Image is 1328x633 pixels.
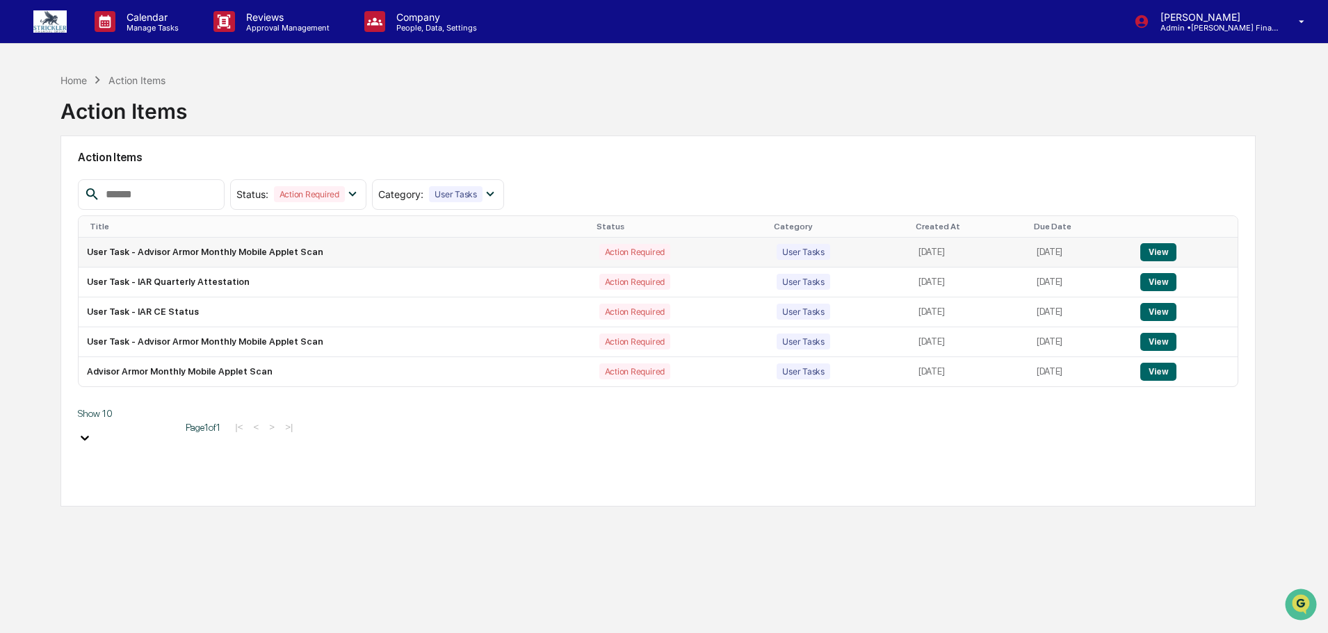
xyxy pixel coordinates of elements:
p: Approval Management [235,23,337,33]
a: View [1140,277,1176,287]
div: Action Required [599,304,670,320]
div: Status [597,222,763,231]
button: View [1140,303,1176,321]
p: Calendar [115,11,186,23]
td: [DATE] [1028,327,1133,357]
p: Admin • [PERSON_NAME] Financial Group [1149,23,1279,33]
h2: Action Items [78,151,1238,164]
td: User Task - Advisor Armor Monthly Mobile Applet Scan [79,327,590,357]
span: Data Lookup [28,290,88,304]
div: Title [90,222,585,231]
td: User Task - IAR CE Status [79,297,590,327]
a: View [1140,247,1176,257]
p: Reviews [235,11,337,23]
td: User Task - IAR Quarterly Attestation [79,268,590,297]
span: Page 1 of 1 [186,422,220,433]
div: We're available if you need us! [47,209,176,220]
div: Action Required [599,363,670,379]
div: User Tasks [777,334,830,350]
td: Advisor Armor Monthly Mobile Applet Scan [79,357,590,386]
button: >| [281,421,297,433]
td: [DATE] [910,357,1028,386]
div: Action Required [599,244,670,260]
span: Attestations [115,264,172,278]
div: Action Required [599,334,670,350]
div: 🗄️ [101,265,112,277]
a: 🗄️Attestations [95,258,178,283]
div: Action Required [274,186,345,202]
div: Show 10 [78,408,175,419]
div: User Tasks [429,186,483,202]
button: |< [231,421,247,433]
img: Greenboard [14,76,42,104]
a: View [1140,366,1176,377]
a: View [1140,336,1176,347]
a: Powered byPylon [98,324,168,335]
div: User Tasks [777,304,830,320]
img: logo [33,10,67,33]
iframe: Open customer support [1284,587,1321,625]
div: Start new chat [47,195,228,209]
button: View [1140,273,1176,291]
td: [DATE] [1028,238,1133,268]
td: [DATE] [910,327,1028,357]
button: View [1140,363,1176,381]
button: View [1140,243,1176,261]
div: User Tasks [777,274,830,290]
a: View [1140,306,1176,317]
td: [DATE] [910,268,1028,297]
button: > [265,421,279,433]
input: Clear [36,152,229,167]
td: User Task - Advisor Armor Monthly Mobile Applet Scan [79,238,590,268]
div: Due Date [1034,222,1127,231]
td: [DATE] [1028,268,1133,297]
p: [PERSON_NAME] [1149,11,1279,23]
span: Pylon [138,324,168,335]
div: 🔎 [14,292,25,303]
div: Created At [916,222,1023,231]
div: Home [60,74,87,86]
p: Company [385,11,484,23]
td: [DATE] [910,297,1028,327]
p: Manage Tasks [115,23,186,33]
div: Action Items [60,88,187,124]
div: User Tasks [777,363,830,379]
div: Category [774,222,905,231]
div: Action Required [599,274,670,290]
p: How can we help? [14,118,253,140]
span: Preclearance [28,264,90,278]
div: Action Items [108,74,165,86]
button: View [1140,333,1176,351]
div: 🖐️ [14,265,25,277]
span: Category : [378,188,423,200]
td: [DATE] [1028,297,1133,327]
a: 🔎Data Lookup [8,285,93,310]
button: Start new chat [236,199,253,216]
td: [DATE] [1028,357,1133,386]
p: People, Data, Settings [385,23,484,33]
td: [DATE] [910,238,1028,268]
div: User Tasks [777,244,830,260]
button: < [250,421,264,433]
a: 🖐️Preclearance [8,258,95,283]
img: 1746055101610-c473b297-6a78-478c-a979-82029cc54cd1 [14,195,39,220]
span: Status : [236,188,268,200]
